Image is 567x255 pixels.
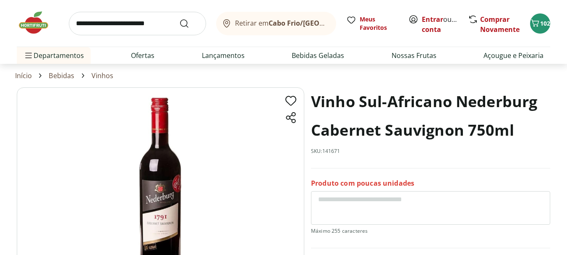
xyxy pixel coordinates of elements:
[216,12,336,35] button: Retirar emCabo Frio/[GEOGRAPHIC_DATA]
[540,19,550,27] span: 102
[24,45,34,66] button: Menu
[360,15,398,32] span: Meus Favoritos
[24,45,84,66] span: Departamentos
[311,87,550,145] h1: Vinho Sul-Africano Nederburg Cabernet Sauvignon 750ml
[202,50,245,60] a: Lançamentos
[346,15,398,32] a: Meus Favoritos
[392,50,436,60] a: Nossas Frutas
[480,15,520,34] a: Comprar Novamente
[422,15,443,24] a: Entrar
[422,15,468,34] a: Criar conta
[311,148,340,155] p: SKU: 141671
[131,50,154,60] a: Ofertas
[17,10,59,35] img: Hortifruti
[483,50,543,60] a: Açougue e Peixaria
[69,12,206,35] input: search
[311,179,414,188] p: Produto com poucas unidades
[15,72,32,79] a: Início
[292,50,344,60] a: Bebidas Geladas
[49,72,74,79] a: Bebidas
[530,13,550,34] button: Carrinho
[422,14,459,34] span: ou
[179,18,199,29] button: Submit Search
[91,72,114,79] a: Vinhos
[269,18,372,28] b: Cabo Frio/[GEOGRAPHIC_DATA]
[235,19,328,27] span: Retirar em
